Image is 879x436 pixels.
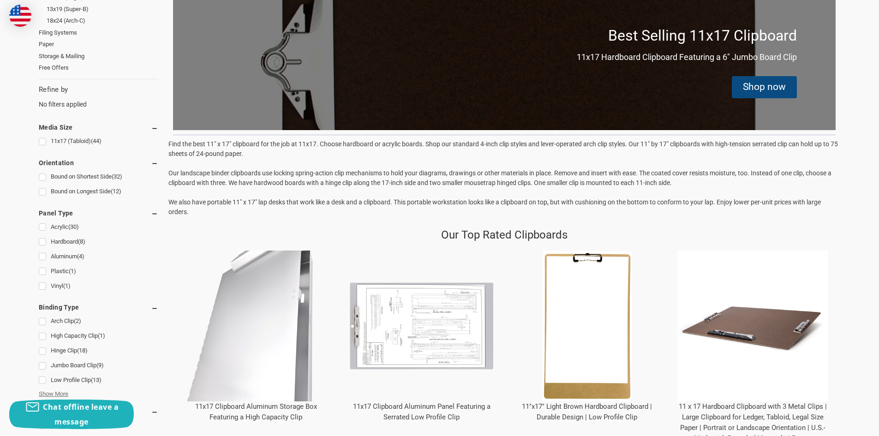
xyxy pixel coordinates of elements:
a: 11x17 Clipboard Aluminum Panel Featuring a Serrated Low Profile Clip [353,402,490,421]
a: Free Offers [39,62,158,74]
a: Aluminum [39,251,158,263]
a: Filing Systems [39,27,158,39]
a: Storage & Mailing [39,50,158,62]
div: 11"x17" Light Brown Hardboard Clipboard | Durable Design | Low Profile Clip [504,243,670,430]
img: 11 x 17 Hardboard Clipboard with 3 Metal Clips | Large Clipboard for Ledger, Tabloid, Legal Size ... [677,251,828,401]
div: Shop now [732,76,797,98]
div: No filters applied [39,84,158,109]
span: (13) [91,376,102,383]
img: duty and tax information for United States [9,5,31,27]
a: High Capacity Clip [39,330,158,342]
a: Acrylic [39,221,158,233]
span: (4) [77,253,84,260]
a: Bound on Shortest Side [39,171,158,183]
img: 11"x17" Light Brown Hardboard Clipboard | Durable Design | Low Profile Clip [512,251,663,401]
a: Hardboard [39,236,158,248]
span: We also have portable 11" x 17" lap desks that work like a desk and a clipboard. This portable wo... [168,198,821,215]
a: Bound on Longest Side [39,185,158,198]
a: Plastic [39,265,158,278]
span: (8) [78,238,85,245]
span: Our landscape binder clipboards use locking spring-action clip mechanisms to hold your diagrams, ... [168,169,831,186]
div: Shop now [743,80,786,95]
img: 11x17 Clipboard Aluminum Storage Box Featuring a High Capacity Clip [180,251,331,401]
span: Chat offline leave a message [43,402,119,427]
a: Vinyl [39,280,158,293]
span: (30) [68,223,79,230]
span: (18) [77,347,88,354]
p: 11x17 Hardboard Clipboard Featuring a 6" Jumbo Board Clip [577,51,797,63]
a: 11x17 (Tabloid) [39,135,158,148]
h5: Orientation [39,157,158,168]
img: 11x17 Clipboard Aluminum Panel Featuring a Serrated Low Profile Clip [346,251,497,401]
a: Hinge Clip [39,345,158,357]
div: 11x17 Clipboard Aluminum Panel Featuring a Serrated Low Profile Clip [339,243,504,430]
h5: Binding Type [39,302,158,313]
a: 13x19 (Super-B) [47,3,158,15]
h5: Panel Type [39,208,158,219]
span: (1) [69,268,76,275]
a: 18x24 (Arch-C) [47,15,158,27]
p: Best Selling 11x17 Clipboard [608,24,797,47]
a: Low Profile Clip [39,374,158,387]
span: (12) [111,188,121,195]
div: 11x17 Clipboard Aluminum Storage Box Featuring a High Capacity Clip [173,243,339,430]
a: Jumbo Board Clip [39,359,158,372]
span: (2) [74,317,81,324]
a: 11"x17" Light Brown Hardboard Clipboard | Durable Design | Low Profile Clip [522,402,652,421]
span: (1) [63,282,71,289]
button: Chat offline leave a message [9,400,134,429]
span: (1) [98,332,105,339]
span: Find the best 11" x 17" clipboard for the job at 11x17. Choose hardboard or acrylic boards. Shop ... [168,140,838,157]
span: (9) [96,362,104,369]
iframe: Google Customer Reviews [803,411,879,436]
p: Our Top Rated Clipboards [441,227,568,243]
a: Arch Clip [39,315,158,328]
span: (44) [91,137,102,144]
span: Show More [39,389,68,399]
span: (32) [112,173,122,180]
h5: Media Size [39,122,158,133]
h5: Refine by [39,84,158,95]
a: 11x17 Clipboard Aluminum Storage Box Featuring a High Capacity Clip [195,402,317,421]
a: Paper [39,38,158,50]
